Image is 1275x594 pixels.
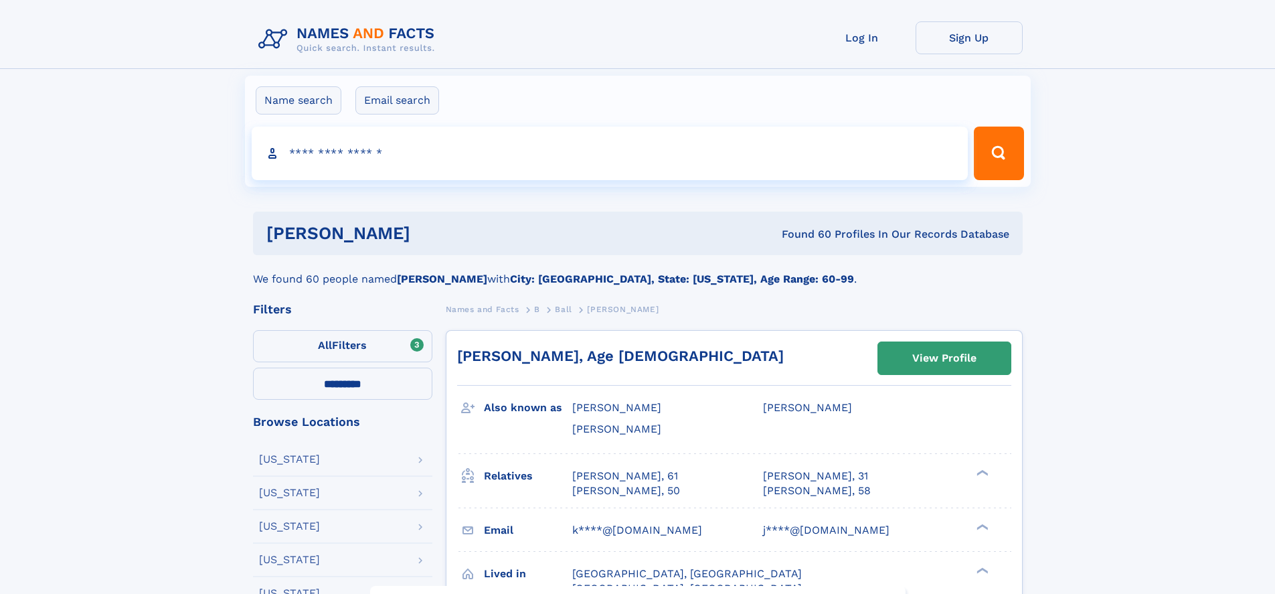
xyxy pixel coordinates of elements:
a: [PERSON_NAME], 61 [572,469,678,484]
div: [US_STATE] [259,554,320,565]
h3: Email [484,519,572,542]
a: [PERSON_NAME], Age [DEMOGRAPHIC_DATA] [457,348,784,364]
b: [PERSON_NAME] [397,273,487,285]
a: Names and Facts [446,301,519,317]
span: [GEOGRAPHIC_DATA], [GEOGRAPHIC_DATA] [572,567,802,580]
div: Filters [253,303,432,315]
img: Logo Names and Facts [253,21,446,58]
div: [US_STATE] [259,488,320,498]
span: [PERSON_NAME] [587,305,659,314]
div: ❯ [973,566,989,575]
div: [US_STATE] [259,521,320,532]
span: [PERSON_NAME] [763,401,852,414]
div: ❯ [973,522,989,531]
a: Log In [809,21,916,54]
a: View Profile [878,342,1011,374]
div: Browse Locations [253,416,432,428]
div: Found 60 Profiles In Our Records Database [596,227,1009,242]
input: search input [252,127,968,180]
a: Sign Up [916,21,1023,54]
a: B [534,301,540,317]
a: [PERSON_NAME], 50 [572,484,680,498]
span: [PERSON_NAME] [572,423,661,435]
button: Search Button [974,127,1023,180]
span: All [318,339,332,352]
div: [US_STATE] [259,454,320,465]
label: Email search [355,86,439,115]
a: Ball [555,301,572,317]
h1: [PERSON_NAME] [266,225,596,242]
div: We found 60 people named with . [253,255,1023,287]
h3: Lived in [484,563,572,585]
h3: Also known as [484,396,572,419]
b: City: [GEOGRAPHIC_DATA], State: [US_STATE], Age Range: 60-99 [510,273,854,285]
label: Filters [253,330,432,362]
div: View Profile [912,343,976,374]
span: B [534,305,540,314]
a: [PERSON_NAME], 31 [763,469,868,484]
h3: Relatives [484,465,572,488]
span: Ball [555,305,572,314]
a: [PERSON_NAME], 58 [763,484,871,498]
span: [PERSON_NAME] [572,401,661,414]
div: ❯ [973,468,989,477]
label: Name search [256,86,341,115]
